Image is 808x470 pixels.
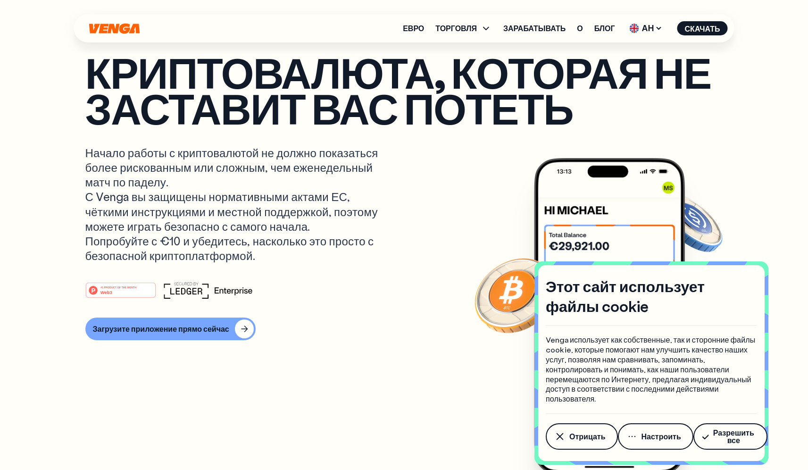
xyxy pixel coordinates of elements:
[685,24,720,34] font: Скачать
[85,44,711,136] font: Криптовалюта, которая не заставит вас потеть
[85,288,156,300] a: #1 PRODUCT OF THE MONTHWeb3
[594,25,615,32] a: Блог
[100,290,112,295] tspan: Web3
[577,23,583,33] font: О
[546,335,755,403] font: Venga использует как собственные, так и сторонние файлы cookie, которые помогают нам улучшить кач...
[435,23,492,34] span: ТОРГОВЛЯ
[85,189,378,233] font: С Venga вы защищены нормативными актами ЕС, чёткими инструкциями и местной поддержкой, поэтому мо...
[503,23,566,33] font: Зарабатывать
[713,428,754,445] font: Разрешить все
[85,234,374,263] font: Попробуйте с €10 и убедитесь, насколько это просто с безопасной криптоплатформой.
[88,23,141,34] svg: Дом
[85,318,723,340] a: Загрузите приложение прямо сейчас
[85,318,256,340] button: Загрузите приложение прямо сейчас
[594,23,615,33] font: Блог
[403,23,424,33] font: Евро
[657,189,725,257] img: монета USDC
[503,25,566,32] a: Зарабатывать
[100,286,136,289] tspan: #1 PRODUCT OF THE MONTH
[546,423,618,450] button: Отрицать
[403,25,424,32] a: Евро
[435,23,477,33] font: ТОРГОВЛЯ
[642,22,654,34] font: АН
[630,24,639,33] img: флаг-uk
[693,423,767,450] button: Разрешить все
[641,431,681,441] font: Настроить
[569,431,606,441] font: Отрицать
[618,423,693,450] button: Настроить
[577,25,583,32] a: О
[626,21,666,36] span: АН
[546,277,705,316] font: Этот сайт использует файлы cookie
[677,21,728,35] button: Скачать
[473,252,558,337] img: Биткойн
[85,145,378,189] font: Начало работы с криптовалютой не должно показаться более рискованным или сложным, чем еженедельны...
[93,324,229,334] font: Загрузите приложение прямо сейчас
